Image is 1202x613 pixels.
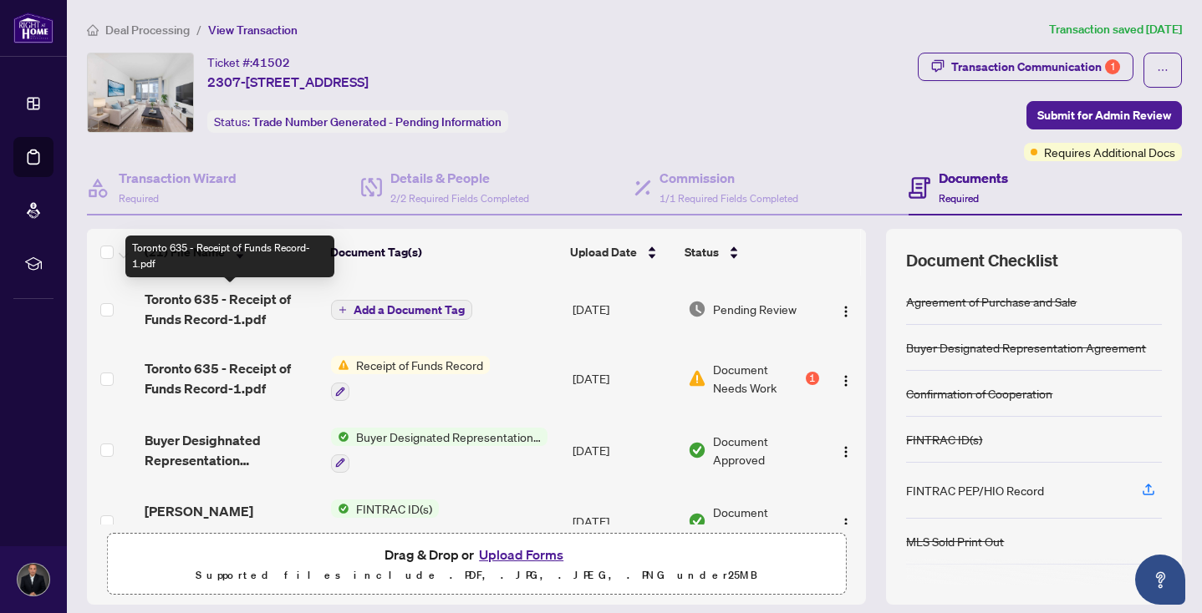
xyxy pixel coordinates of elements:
[939,168,1008,188] h4: Documents
[354,304,465,316] span: Add a Document Tag
[119,192,159,205] span: Required
[331,499,439,545] button: Status IconFINTRAC ID(s)
[323,229,563,276] th: Document Tag(s)
[349,499,439,518] span: FINTRAC ID(s)
[566,486,681,558] td: [DATE]
[331,428,548,473] button: Status IconBuyer Designated Representation Agreement
[806,372,819,385] div: 1
[1105,59,1120,74] div: 1
[208,23,298,38] span: View Transaction
[906,292,1077,311] div: Agreement of Purchase and Sale
[713,300,797,318] span: Pending Review
[196,20,201,39] li: /
[385,544,568,565] span: Drag & Drop or
[688,512,706,530] img: Document Status
[839,517,853,530] img: Logo
[713,360,802,397] span: Document Needs Work
[1135,555,1185,605] button: Open asap
[906,384,1052,403] div: Confirmation of Cooperation
[390,168,529,188] h4: Details & People
[833,437,859,464] button: Logo
[570,243,637,261] span: Upload Date
[118,565,835,585] p: Supported files include .PDF, .JPG, .JPEG, .PNG under 25 MB
[331,428,349,446] img: Status Icon
[839,305,853,318] img: Logo
[713,432,818,469] span: Document Approved
[349,356,490,374] span: Receipt of Funds Record
[566,414,681,486] td: [DATE]
[13,13,53,43] img: logo
[833,296,859,322] button: Logo
[906,532,1004,550] div: MLS Sold Print Out
[87,24,99,36] span: home
[390,192,529,205] span: 2/2 Required Fields Completed
[331,356,349,374] img: Status Icon
[660,168,798,188] h4: Commission
[839,374,853,388] img: Logo
[108,534,845,595] span: Drag & Drop orUpload FormsSupported files include .PDF, .JPG, .JPEG, .PNG under25MB
[331,356,490,401] button: Status IconReceipt of Funds Record
[105,23,190,38] span: Deal Processing
[833,365,859,392] button: Logo
[566,342,681,414] td: [DATE]
[207,72,369,92] span: 2307-[STREET_ADDRESS]
[207,53,290,72] div: Ticket #:
[339,306,347,314] span: plus
[331,300,472,320] button: Add a Document Tag
[331,299,472,321] button: Add a Document Tag
[252,114,502,129] span: Trade Number Generated - Pending Information
[1049,20,1182,39] article: Transaction saved [DATE]
[145,358,318,398] span: Toronto 635 - Receipt of Funds Record-1.pdf
[1026,101,1182,129] button: Submit for Admin Review
[88,53,193,132] img: IMG-C12170239_1.jpg
[474,544,568,565] button: Upload Forms
[906,249,1058,272] span: Document Checklist
[331,499,349,518] img: Status Icon
[1157,64,1169,76] span: ellipsis
[918,53,1133,81] button: Transaction Communication1
[566,276,681,342] td: [DATE]
[349,428,548,446] span: Buyer Designated Representation Agreement
[125,236,334,277] div: Toronto 635 - Receipt of Funds Record-1.pdf
[833,508,859,534] button: Logo
[685,243,719,261] span: Status
[939,192,979,205] span: Required
[18,564,49,595] img: Profile Icon
[145,430,318,470] span: Buyer Desighnated Representation Agreement.pdf
[145,501,318,541] span: [PERSON_NAME] INDIVIDUAL IDENTIFICATION INFORMATION RECORD.pdf
[207,110,508,133] div: Status:
[906,481,1044,499] div: FINTRAC PEP/HIO Record
[688,441,706,459] img: Document Status
[839,445,853,458] img: Logo
[688,369,706,388] img: Document Status
[713,503,818,540] span: Document Approved
[951,53,1120,80] div: Transaction Communication
[906,338,1146,357] div: Buyer Designated Representation Agreement
[145,289,318,329] span: Toronto 635 - Receipt of Funds Record-1.pdf
[138,229,323,276] th: (21) File Name
[688,300,706,318] img: Document Status
[678,229,821,276] th: Status
[563,229,678,276] th: Upload Date
[119,168,237,188] h4: Transaction Wizard
[252,55,290,70] span: 41502
[1044,143,1175,161] span: Requires Additional Docs
[660,192,798,205] span: 1/1 Required Fields Completed
[906,430,982,448] div: FINTRAC ID(s)
[1037,102,1171,129] span: Submit for Admin Review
